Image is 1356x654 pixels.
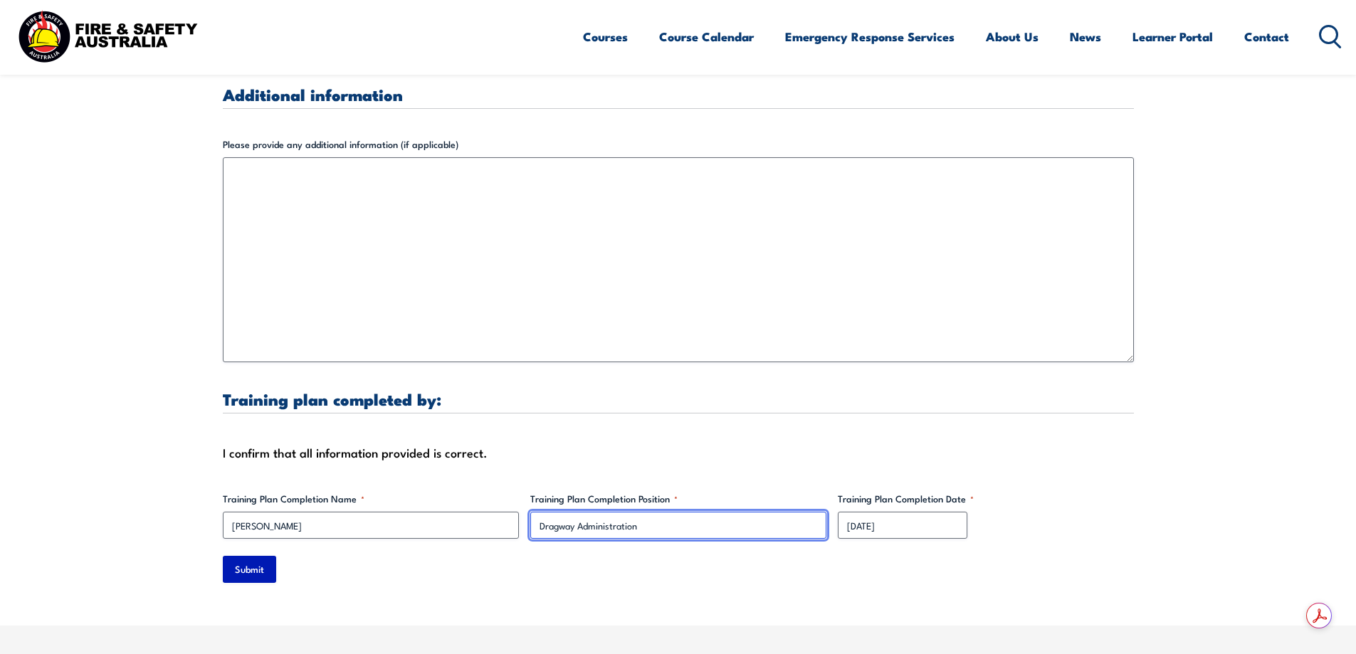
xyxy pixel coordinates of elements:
input: dd/mm/yyyy [838,512,967,539]
label: Training Plan Completion Name [223,492,519,506]
a: Contact [1244,18,1289,56]
input: Submit [223,556,276,583]
label: Training Plan Completion Position [530,492,826,506]
label: Training Plan Completion Date [838,492,1134,506]
a: Courses [583,18,628,56]
a: News [1070,18,1101,56]
a: Emergency Response Services [785,18,955,56]
h3: Additional information [223,86,1134,102]
a: Learner Portal [1132,18,1213,56]
h3: Training plan completed by: [223,391,1134,407]
a: About Us [986,18,1039,56]
label: Please provide any additional information (if applicable) [223,137,1134,152]
div: I confirm that all information provided is correct. [223,442,1134,463]
a: Course Calendar [659,18,754,56]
